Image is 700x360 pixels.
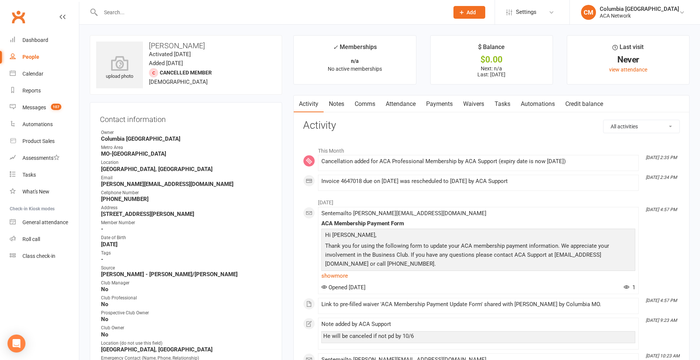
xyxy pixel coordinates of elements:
[600,6,679,12] div: Columbia [GEOGRAPHIC_DATA]
[324,95,349,113] a: Notes
[149,60,183,67] time: Added [DATE]
[560,95,608,113] a: Credit balance
[10,167,79,183] a: Tasks
[10,65,79,82] a: Calendar
[10,248,79,265] a: Class kiosk mode
[458,95,489,113] a: Waivers
[101,301,272,308] strong: No
[323,241,633,270] p: Thank you for using the following form to update your ACA membership payment information. We appr...
[149,79,208,85] span: [DEMOGRAPHIC_DATA]
[22,253,55,259] div: Class check-in
[22,172,36,178] div: Tasks
[101,135,272,142] strong: Columbia [GEOGRAPHIC_DATA]
[294,95,324,113] a: Activity
[10,133,79,150] a: Product Sales
[101,331,272,338] strong: No
[22,54,39,60] div: People
[101,295,272,302] div: Club Professional
[10,116,79,133] a: Automations
[7,335,25,353] div: Open Intercom Messenger
[10,49,79,65] a: People
[101,241,272,248] strong: [DATE]
[612,42,644,56] div: Last visit
[101,204,272,211] div: Address
[96,42,276,50] h3: [PERSON_NAME]
[22,37,48,43] div: Dashboard
[349,95,380,113] a: Comms
[624,284,635,291] span: 1
[321,284,366,291] span: Opened [DATE]
[22,155,59,161] div: Assessments
[101,174,272,181] div: Email
[321,178,635,184] div: Invoice 4647018 due on [DATE] was rescheduled to [DATE] by ACA Support
[101,196,272,202] strong: [PHONE_NUMBER]
[101,129,272,136] div: Owner
[22,104,46,110] div: Messages
[323,231,633,241] p: Hi [PERSON_NAME],
[101,226,272,232] strong: -
[321,210,486,217] span: Sent email to [PERSON_NAME][EMAIL_ADDRESS][DOMAIN_NAME]
[101,144,272,151] div: Metro Area
[10,214,79,231] a: General attendance kiosk mode
[421,95,458,113] a: Payments
[101,280,272,287] div: Club Manager
[453,6,485,19] button: Add
[101,211,272,217] strong: [STREET_ADDRESS][PERSON_NAME]
[646,207,677,212] i: [DATE] 4:57 PM
[323,270,633,281] p: This link will be available for 7 days.
[101,189,272,196] div: Cellphone Number
[609,67,647,73] a: view attendance
[467,9,476,15] span: Add
[646,298,677,303] i: [DATE] 4:57 PM
[22,71,43,77] div: Calendar
[101,181,272,187] strong: [PERSON_NAME][EMAIL_ADDRESS][DOMAIN_NAME]
[10,183,79,200] a: What's New
[22,88,41,94] div: Reports
[351,58,359,64] strong: n/a
[101,324,272,332] div: Club Owner
[22,236,40,242] div: Roll call
[22,138,55,144] div: Product Sales
[10,150,79,167] a: Assessments
[101,316,272,323] strong: No
[51,104,61,110] span: 107
[101,234,272,241] div: Date of Birth
[574,56,682,64] div: Never
[101,250,272,257] div: Tags
[600,12,679,19] div: ACA Network
[101,166,272,173] strong: [GEOGRAPHIC_DATA], [GEOGRAPHIC_DATA]
[303,195,680,207] li: [DATE]
[22,219,68,225] div: General attendance
[516,95,560,113] a: Automations
[10,32,79,49] a: Dashboard
[149,51,191,58] time: Activated [DATE]
[478,42,505,56] div: $ Balance
[646,318,677,323] i: [DATE] 9:23 AM
[22,189,49,195] div: What's New
[101,265,272,272] div: Source
[581,5,596,20] div: CM
[100,112,272,123] h3: Contact information
[489,95,516,113] a: Tasks
[646,155,677,160] i: [DATE] 2:35 PM
[101,309,272,317] div: Prospective Club Owner
[101,286,272,293] strong: No
[516,4,537,21] span: Settings
[10,82,79,99] a: Reports
[380,95,421,113] a: Attendance
[101,159,272,166] div: Location
[22,121,53,127] div: Automations
[333,42,377,56] div: Memberships
[10,231,79,248] a: Roll call
[303,120,680,131] h3: Activity
[321,220,635,227] div: ACA Membership Payment Form
[437,65,546,77] p: Next: n/a Last: [DATE]
[98,7,444,18] input: Search...
[9,7,28,26] a: Clubworx
[303,143,680,155] li: This Month
[101,256,272,263] strong: -
[321,158,635,165] div: Cancellation added for ACA Professional Membership by ACA Support (expiry date is now [DATE])
[101,150,272,157] strong: MO-[GEOGRAPHIC_DATA]
[101,340,272,347] div: Location (do not use this field)
[321,321,635,327] div: Note added by ACA Support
